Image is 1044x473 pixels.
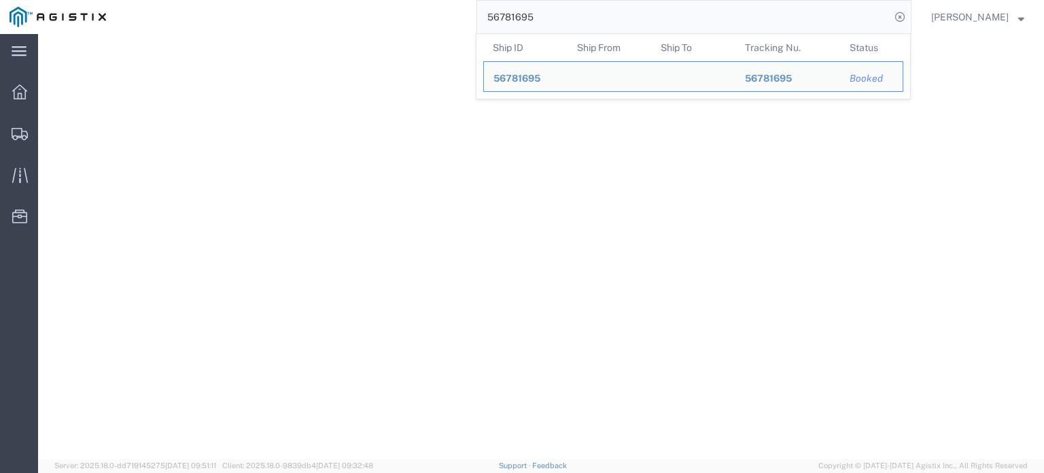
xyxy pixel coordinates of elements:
[850,71,893,86] div: Booked
[493,71,558,86] div: 56781695
[483,34,568,61] th: Ship ID
[316,461,373,470] span: [DATE] 09:32:48
[493,73,540,84] span: 56781695
[818,460,1028,472] span: Copyright © [DATE]-[DATE] Agistix Inc., All Rights Reserved
[840,34,903,61] th: Status
[651,34,735,61] th: Ship To
[745,73,792,84] span: 56781695
[38,34,1044,459] iframe: FS Legacy Container
[483,34,910,99] table: Search Results
[499,461,533,470] a: Support
[568,34,652,61] th: Ship From
[222,461,373,470] span: Client: 2025.18.0-9839db4
[532,461,567,470] a: Feedback
[930,9,1025,25] button: [PERSON_NAME]
[54,461,216,470] span: Server: 2025.18.0-dd719145275
[10,7,106,27] img: logo
[735,34,841,61] th: Tracking Nu.
[745,71,831,86] div: 56781695
[165,461,216,470] span: [DATE] 09:51:11
[477,1,890,33] input: Search for shipment number, reference number
[931,10,1009,25] span: Rochelle Manzoni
